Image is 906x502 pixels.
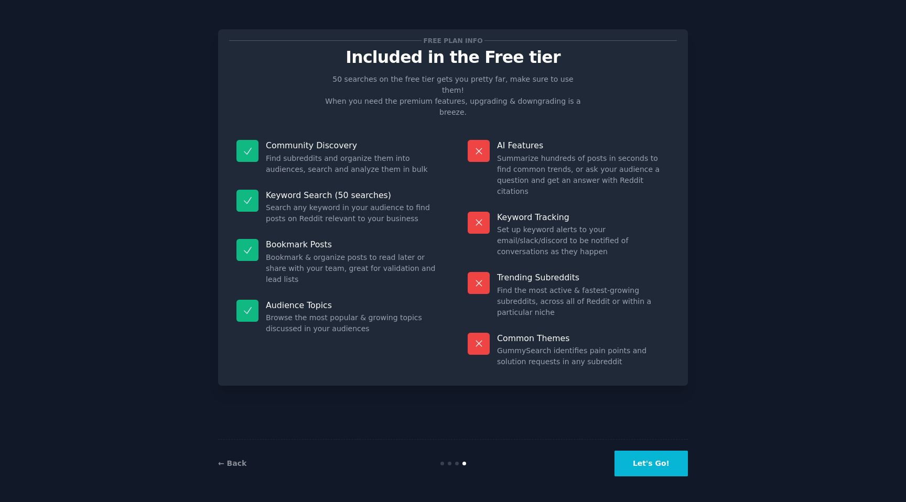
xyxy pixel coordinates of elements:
dd: GummySearch identifies pain points and solution requests in any subreddit [497,345,670,367]
dd: Search any keyword in your audience to find posts on Reddit relevant to your business [266,202,438,224]
p: Included in the Free tier [229,48,677,67]
dd: Find the most active & fastest-growing subreddits, across all of Reddit or within a particular niche [497,285,670,318]
button: Let's Go! [614,451,688,476]
p: Community Discovery [266,140,438,151]
p: Keyword Search (50 searches) [266,190,438,201]
p: AI Features [497,140,670,151]
p: Trending Subreddits [497,272,670,283]
p: Audience Topics [266,300,438,311]
p: Common Themes [497,333,670,344]
p: Bookmark Posts [266,239,438,250]
dd: Find subreddits and organize them into audiences, search and analyze them in bulk [266,153,438,175]
a: ← Back [218,459,246,467]
p: 50 searches on the free tier gets you pretty far, make sure to use them! When you need the premiu... [321,74,585,118]
dd: Set up keyword alerts to your email/slack/discord to be notified of conversations as they happen [497,224,670,257]
dd: Bookmark & organize posts to read later or share with your team, great for validation and lead lists [266,252,438,285]
dd: Browse the most popular & growing topics discussed in your audiences [266,312,438,334]
span: Free plan info [422,35,484,46]
p: Keyword Tracking [497,212,670,223]
dd: Summarize hundreds of posts in seconds to find common trends, or ask your audience a question and... [497,153,670,197]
